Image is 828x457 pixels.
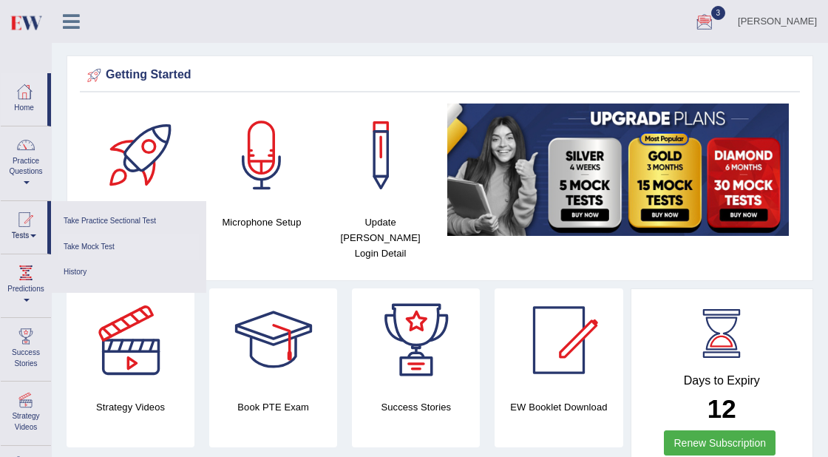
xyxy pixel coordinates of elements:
[1,73,47,121] a: Home
[58,209,199,234] a: Take Practice Sectional Test
[664,430,776,456] a: Renew Subscription
[58,260,199,285] a: History
[1,382,51,440] a: Strategy Videos
[84,64,796,87] div: Getting Started
[209,399,337,415] h4: Book PTE Exam
[711,6,726,20] span: 3
[495,399,622,415] h4: EW Booklet Download
[648,374,797,387] h4: Days to Expiry
[1,126,51,196] a: Practice Questions
[328,214,432,261] h4: Update [PERSON_NAME] Login Detail
[58,234,199,260] a: Take Mock Test
[352,399,480,415] h4: Success Stories
[447,104,789,236] img: small5.jpg
[1,201,47,249] a: Tests
[210,214,314,230] h4: Microphone Setup
[1,318,51,376] a: Success Stories
[1,254,51,313] a: Predictions
[67,399,194,415] h4: Strategy Videos
[707,394,736,423] b: 12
